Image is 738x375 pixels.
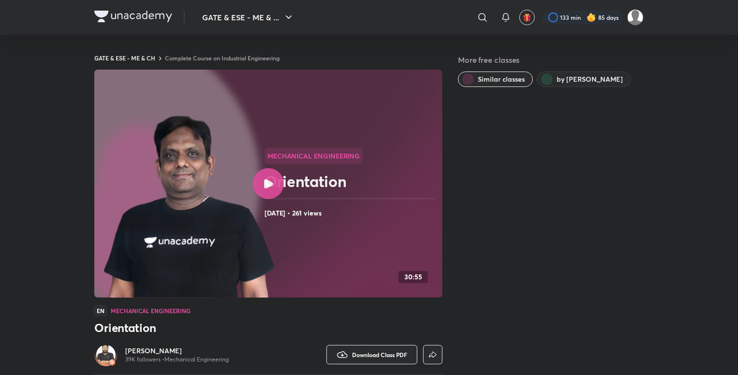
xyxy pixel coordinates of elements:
[111,308,191,314] h4: Mechanical Engineering
[265,207,439,219] h4: [DATE] • 261 views
[125,356,229,363] p: 39K followers • Mechanical Engineering
[125,346,229,356] a: [PERSON_NAME]
[109,359,116,366] img: badge
[557,74,623,84] span: by Praveen Kulkarni
[523,13,531,22] img: avatar
[478,74,525,84] span: Similar classes
[352,351,407,359] span: Download Class PDF
[96,345,116,364] img: Avatar
[537,72,631,87] button: by Praveen Kulkarni
[458,72,533,87] button: Similar classes
[165,54,280,62] a: Complete Course on Industrial Engineering
[326,345,417,364] button: Download Class PDF
[196,8,300,27] button: GATE & ESE - ME & ...
[94,11,172,22] img: Company Logo
[587,13,596,22] img: streak
[94,343,118,366] a: Avatarbadge
[627,9,644,26] img: Nandan
[519,10,535,25] button: avatar
[94,305,107,316] span: EN
[265,172,439,191] h2: Orientation
[94,320,443,335] h3: Orientation
[94,11,172,25] a: Company Logo
[94,54,155,62] a: GATE & ESE - ME & CH
[458,54,644,66] h5: More free classes
[404,273,422,281] h4: 30:55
